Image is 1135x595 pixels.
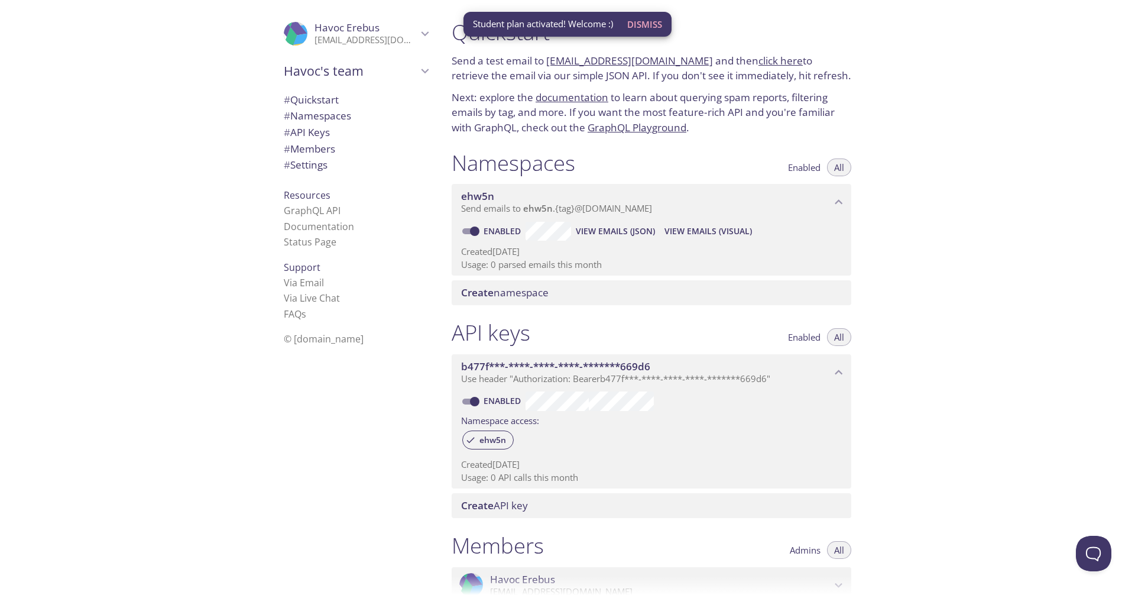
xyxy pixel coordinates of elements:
span: Havoc Erebus [490,573,555,586]
span: # [284,158,290,172]
button: All [827,541,851,559]
button: View Emails (Visual) [660,222,757,241]
a: [EMAIL_ADDRESS][DOMAIN_NAME] [546,54,713,67]
div: Create namespace [452,280,851,305]
span: API key [461,499,528,512]
span: API Keys [284,125,330,139]
a: Documentation [284,220,354,233]
a: Enabled [482,225,526,237]
span: Dismiss [627,17,662,32]
span: © [DOMAIN_NAME] [284,332,364,345]
a: documentation [536,90,608,104]
button: Dismiss [622,13,667,35]
span: # [284,109,290,122]
span: ehw5n [461,189,494,203]
p: Usage: 0 parsed emails this month [461,258,842,271]
p: Next: explore the to learn about querying spam reports, filtering emails by tag, and more. If you... [452,90,851,135]
div: Havoc's team [274,56,437,86]
button: All [827,328,851,346]
div: Havoc Erebus [274,14,437,53]
label: Namespace access: [461,411,539,428]
span: ehw5n [472,435,513,445]
span: namespace [461,286,549,299]
div: ehw5n namespace [452,184,851,221]
a: GraphQL Playground [588,121,686,134]
a: Via Live Chat [284,292,340,305]
span: View Emails (Visual) [664,224,752,238]
a: Via Email [284,276,324,289]
span: # [284,125,290,139]
span: Members [284,142,335,156]
p: Send a test email to and then to retrieve the email via our simple JSON API. If you don't see it ... [452,53,851,83]
span: Create [461,499,494,512]
h1: API keys [452,319,530,346]
a: Status Page [284,235,336,248]
a: Enabled [482,395,526,406]
div: API Keys [274,124,437,141]
span: Havoc Erebus [314,21,380,34]
div: ehw5n [462,431,514,450]
span: ehw5n [523,202,553,214]
button: View Emails (JSON) [571,222,660,241]
span: Send emails to . {tag} @[DOMAIN_NAME] [461,202,652,214]
h1: Namespaces [452,150,575,176]
span: Quickstart [284,93,339,106]
p: Created [DATE] [461,245,842,258]
span: s [301,308,306,321]
span: Resources [284,189,330,202]
div: Create API Key [452,493,851,518]
div: Namespaces [274,108,437,124]
h1: Quickstart [452,19,851,46]
span: Settings [284,158,327,172]
p: [EMAIL_ADDRESS][DOMAIN_NAME] [314,34,417,46]
span: Create [461,286,494,299]
p: Created [DATE] [461,458,842,471]
button: Admins [783,541,828,559]
div: Team Settings [274,157,437,173]
p: Usage: 0 API calls this month [461,471,842,484]
h1: Members [452,532,544,559]
div: Quickstart [274,92,437,108]
span: Student plan activated! Welcome :) [473,18,613,30]
a: FAQ [284,308,306,321]
button: Enabled [781,328,828,346]
span: # [284,93,290,106]
span: # [284,142,290,156]
div: Members [274,141,437,157]
a: GraphQL API [284,204,340,217]
button: All [827,159,851,176]
span: Support [284,261,320,274]
iframe: Help Scout Beacon - Open [1076,536,1111,571]
span: View Emails (JSON) [576,224,655,238]
span: Namespaces [284,109,351,122]
button: Enabled [781,159,828,176]
a: click here [758,54,803,67]
span: Havoc's team [284,63,417,79]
